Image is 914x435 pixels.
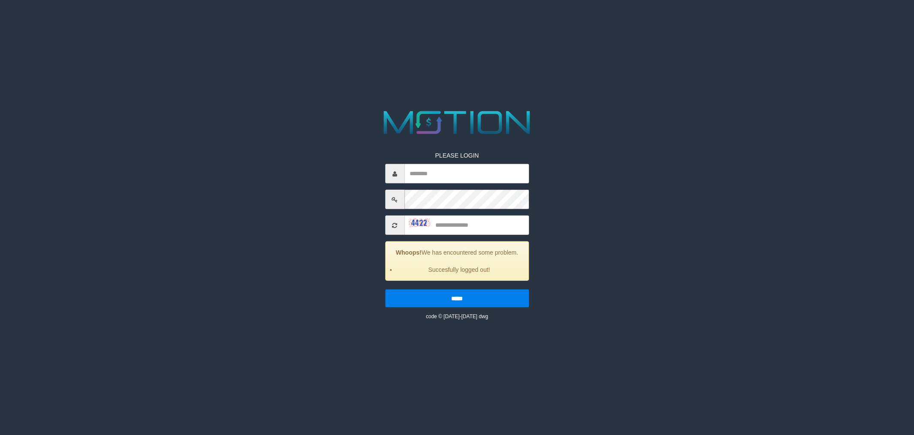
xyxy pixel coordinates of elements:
li: Succesfully logged out! [396,265,522,274]
strong: Whoops! [396,249,422,256]
p: PLEASE LOGIN [385,151,529,160]
small: code © [DATE]-[DATE] dwg [426,313,488,319]
div: We has encountered some problem. [385,241,529,281]
img: MOTION_logo.png [377,107,537,138]
img: captcha [409,219,430,227]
